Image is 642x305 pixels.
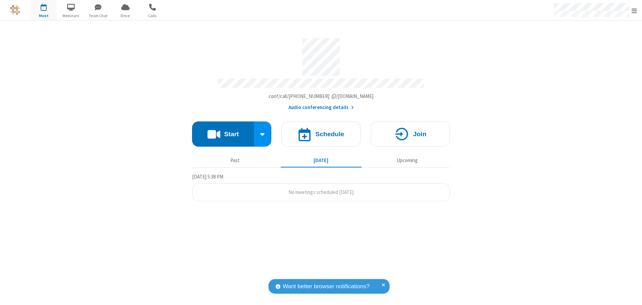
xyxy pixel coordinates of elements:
[192,173,223,180] span: [DATE] 5:38 PM
[58,13,84,19] span: Webinars
[254,121,272,147] div: Start conference options
[140,13,165,19] span: Calls
[315,131,344,137] h4: Schedule
[10,5,20,15] img: QA Selenium DO NOT DELETE OR CHANGE
[367,154,448,167] button: Upcoming
[86,13,111,19] span: Team Chat
[269,93,374,100] button: Copy my meeting room linkCopy my meeting room link
[195,154,276,167] button: Past
[283,282,369,291] span: Want better browser notifications?
[269,93,374,99] span: Copy my meeting room link
[113,13,138,19] span: Drive
[288,104,354,111] button: Audio conferencing details
[31,13,56,19] span: Meet
[625,288,637,300] iframe: Chat
[288,189,354,195] span: No meetings scheduled [DATE]
[413,131,426,137] h4: Join
[192,33,450,111] section: Account details
[224,131,239,137] h4: Start
[371,121,450,147] button: Join
[281,121,361,147] button: Schedule
[192,121,254,147] button: Start
[192,173,450,202] section: Today's Meetings
[281,154,362,167] button: [DATE]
